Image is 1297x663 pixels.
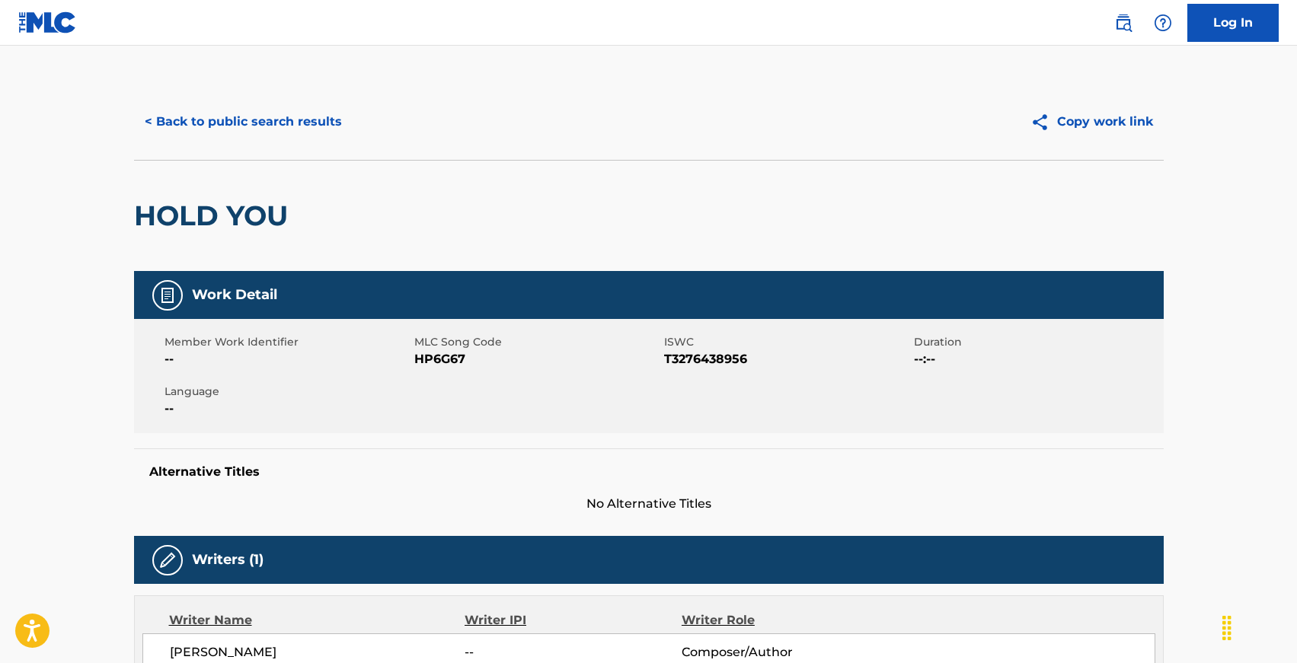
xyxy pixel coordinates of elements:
div: Drag [1215,605,1239,651]
a: Log In [1187,4,1279,42]
h5: Alternative Titles [149,464,1148,480]
img: Writers [158,551,177,569]
h5: Writers (1) [192,551,264,569]
span: T3276438956 [664,350,910,368]
h2: HOLD YOU [134,199,295,233]
h5: Work Detail [192,286,277,304]
span: No Alternative Titles [134,495,1164,513]
span: --:-- [914,350,1160,368]
span: -- [465,643,681,661]
div: Help [1148,8,1178,38]
span: ISWC [664,334,910,350]
div: Writer Name [169,611,465,630]
span: -- [165,400,411,418]
span: [PERSON_NAME] [170,643,465,661]
span: Member Work Identifier [165,334,411,350]
span: Duration [914,334,1160,350]
div: Writer IPI [465,611,682,630]
button: Copy work link [1020,103,1164,141]
a: Public Search [1108,8,1139,38]
iframe: Chat Widget [1221,590,1297,663]
img: search [1114,14,1132,32]
img: Work Detail [158,286,177,304]
span: -- [165,350,411,368]
button: < Back to public search results [134,103,353,141]
span: Language [165,384,411,400]
span: MLC Song Code [414,334,660,350]
span: Composer/Author [682,643,879,661]
img: Copy work link [1030,113,1057,132]
img: MLC Logo [18,11,77,33]
div: Writer Role [682,611,879,630]
img: help [1154,14,1172,32]
span: HP6G67 [414,350,660,368]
